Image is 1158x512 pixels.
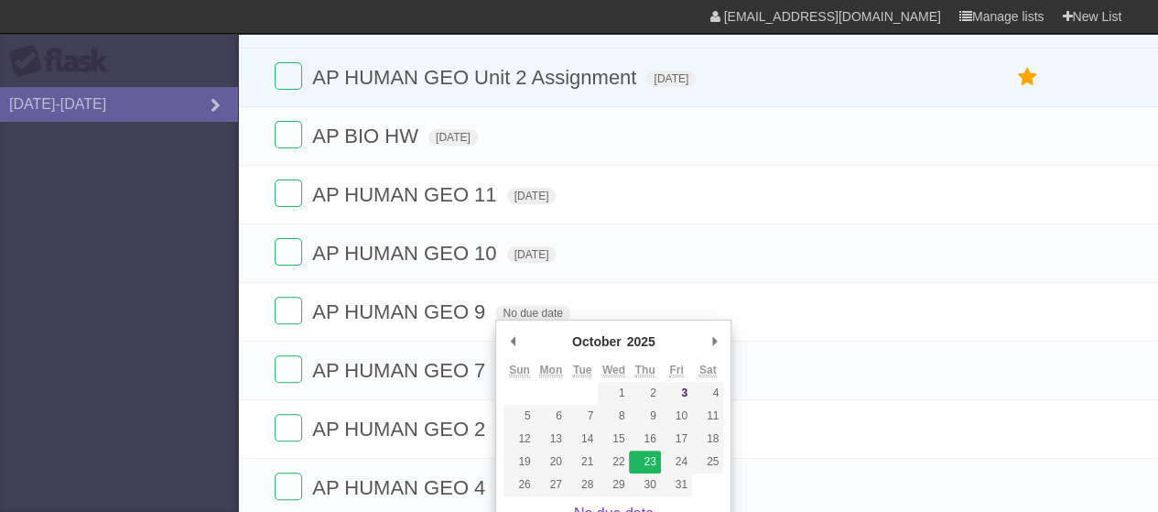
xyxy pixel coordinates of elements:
[503,328,522,355] button: Previous Month
[275,297,302,324] label: Done
[9,45,119,78] div: Flask
[699,364,717,377] abbr: Saturday
[495,305,569,321] span: No due date
[567,451,598,474] button: 21
[567,428,598,451] button: 14
[669,364,683,377] abbr: Friday
[661,474,692,496] button: 31
[509,364,530,377] abbr: Sunday
[573,364,591,377] abbr: Tuesday
[312,476,490,499] span: AP HUMAN GEO 4
[539,364,562,377] abbr: Monday
[624,328,658,355] div: 2025
[312,125,423,147] span: AP BIO HW
[507,188,557,204] span: [DATE]
[503,428,535,451] button: 12
[507,246,557,263] span: [DATE]
[275,238,302,266] label: Done
[275,62,302,90] label: Done
[1010,62,1044,93] label: Star task
[629,474,660,496] button: 30
[536,405,567,428] button: 6
[705,328,723,355] button: Next Month
[661,428,692,451] button: 17
[275,355,302,383] label: Done
[598,428,629,451] button: 15
[275,414,302,441] label: Done
[646,71,696,87] span: [DATE]
[312,183,501,206] span: AP HUMAN GEO 11
[661,382,692,405] button: 3
[503,451,535,474] button: 19
[692,451,723,474] button: 25
[598,405,629,428] button: 8
[567,405,598,428] button: 7
[503,474,535,496] button: 26
[312,66,641,89] span: AP HUMAN GEO Unit 2 Assignment
[275,121,302,148] label: Done
[428,129,478,146] span: [DATE]
[629,451,660,474] button: 23
[536,428,567,451] button: 13
[567,474,598,496] button: 28
[312,242,501,265] span: AP HUMAN GEO 10
[503,405,535,428] button: 5
[692,382,723,405] button: 4
[692,405,723,428] button: 11
[312,300,490,323] span: AP HUMAN GEO 9
[661,451,692,474] button: 24
[569,328,624,355] div: October
[275,180,302,207] label: Done
[275,473,302,500] label: Done
[692,428,723,451] button: 18
[629,382,660,405] button: 2
[598,451,629,474] button: 22
[629,428,660,451] button: 16
[536,474,567,496] button: 27
[312,418,490,441] span: AP HUMAN GEO 2
[598,474,629,496] button: 29
[598,382,629,405] button: 1
[629,405,660,428] button: 9
[635,364,655,377] abbr: Thursday
[536,451,567,474] button: 20
[312,359,490,382] span: AP HUMAN GEO 7
[661,405,692,428] button: 10
[602,364,625,377] abbr: Wednesday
